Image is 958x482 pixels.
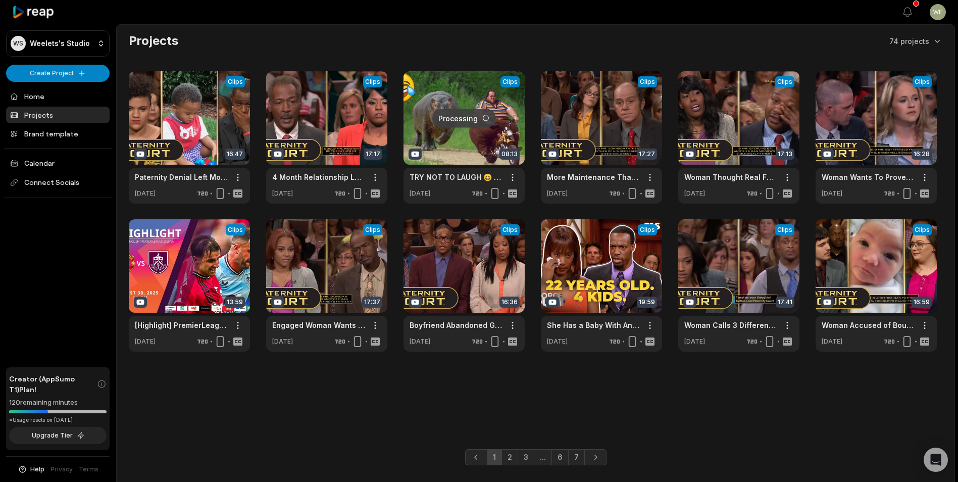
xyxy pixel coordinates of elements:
a: Page 6 [551,449,569,465]
p: Weelets's Studio [30,39,90,48]
a: TRY NOT TO LAUGH 😆 Best Funny Videos Compilation 😂😁😆 Memes PART 2 [410,172,502,182]
ul: Pagination [465,449,607,465]
a: Woman Accused of Bouncing Among Fiance, Ex's, Coworkers (Full Episode) | Paternity Court [822,320,915,330]
span: Connect Socials [6,173,110,191]
a: Boyfriend Abandoned Girlfriend During Pregnancy (Full Episode) | Paternity Court [410,320,502,330]
a: Woman Thought Real Father Was In Prison (Full Episode) | Paternity Court [684,172,777,182]
a: 4 Month Relationship Leads To $92,000 In Child Support (Full Episode) | Paternity Court [272,172,365,182]
a: Paternity Denial Left Mother and Child Homeless (Full Episode) | Paternity Court [135,172,228,182]
a: Previous page [465,449,487,465]
span: Help [30,465,44,474]
div: Open Intercom Messenger [924,448,948,472]
a: Woman Wants To Prove She Didn't Cheat With Her Ex (Full Episode) | Paternity Court [822,172,915,182]
div: WS [11,36,26,51]
a: More Maintenance Than Planned! Repair Man Could Be Child's Dad ( Full Episode) | Paternity Court [547,172,640,182]
button: Upgrade Tier [9,427,107,444]
div: 120 remaining minutes [9,398,107,408]
a: Woman Calls 3 Different Men "Dad" (Full Episode) | Paternity Court [684,320,777,330]
a: Page 1 is your current page [487,449,502,465]
a: Jump forward [534,449,552,465]
button: Create Project [6,65,110,82]
a: Next page [584,449,607,465]
a: Privacy [51,465,73,474]
a: Engaged Woman Wants To Find Father To Walk Her Down The Aisle (Full Episode) | Paternity Court [272,320,365,330]
h2: Projects [129,33,178,49]
a: Brand template [6,125,110,142]
button: Help [18,465,44,474]
a: Calendar [6,155,110,171]
a: Terms [79,465,98,474]
a: [Highlight] PremierLeague : แมนเชสเตอร์ ยูไนเต็ด vs เบิร์นลีย์ ([DATE]) [135,320,228,330]
a: Page 3 [518,449,534,465]
button: 74 projects [889,36,942,46]
span: Creator (AppSumo T1) Plan! [9,373,97,395]
a: Page 7 [568,449,585,465]
a: Page 2 [501,449,518,465]
div: *Usage resets on [DATE] [9,416,107,424]
a: She Has a Baby With Another Man! | [PERSON_NAME] vs. [PERSON_NAME] | Divorce Court S16 E92 [547,320,640,330]
a: Projects [6,107,110,123]
a: Home [6,88,110,105]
